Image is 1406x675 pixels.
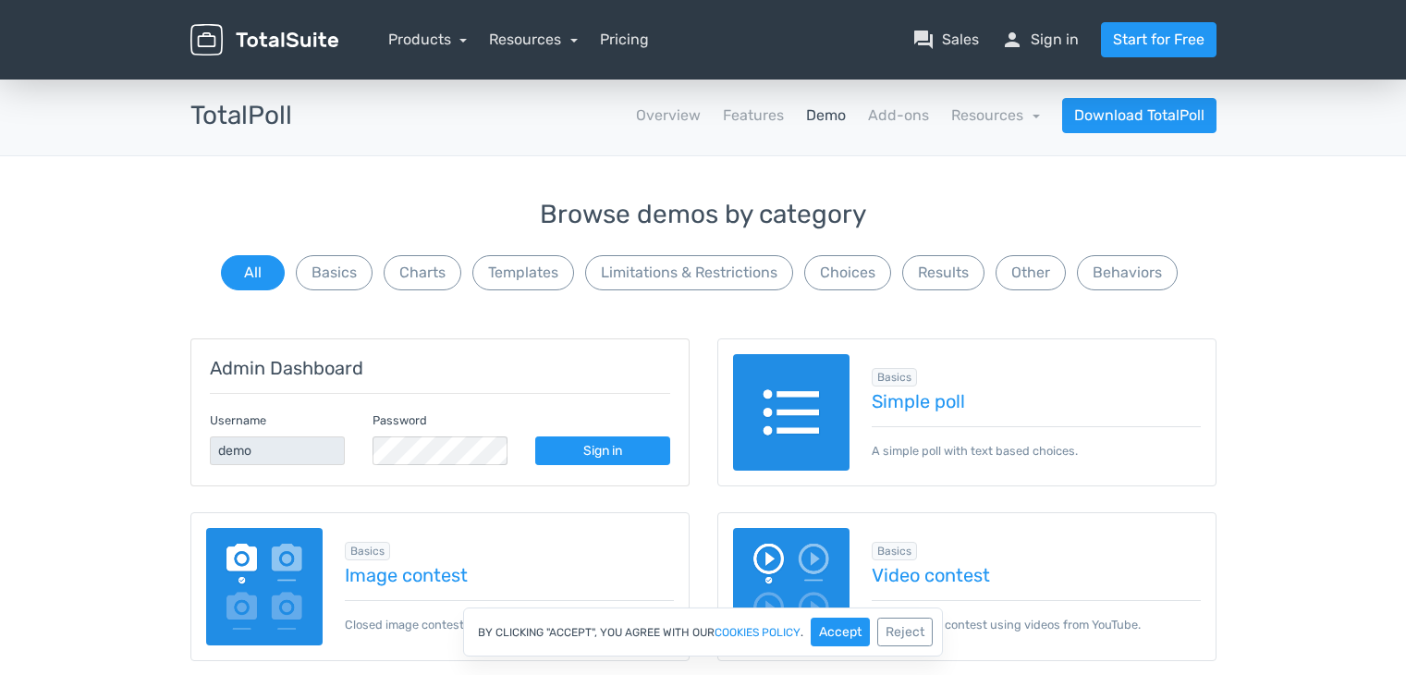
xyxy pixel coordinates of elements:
button: Basics [296,255,373,290]
button: Reject [877,618,933,646]
button: Choices [804,255,891,290]
h3: TotalPoll [190,102,292,130]
img: image-poll.png.webp [206,528,324,645]
a: Simple poll [872,391,1201,411]
label: Password [373,411,427,429]
span: person [1001,29,1023,51]
h3: Browse demos by category [190,201,1216,229]
a: Features [723,104,784,127]
button: Accept [811,618,870,646]
a: Pricing [600,29,649,51]
a: question_answerSales [912,29,979,51]
button: Results [902,255,984,290]
a: Download TotalPoll [1062,98,1216,133]
button: Other [996,255,1066,290]
a: Add-ons [868,104,929,127]
a: cookies policy [715,627,801,638]
p: Closed image contest designed as a grid. [345,600,674,633]
img: TotalSuite for WordPress [190,24,338,56]
img: video-poll.png.webp [733,528,850,645]
span: Browse all in Basics [872,542,917,560]
button: Templates [472,255,574,290]
button: Limitations & Restrictions [585,255,793,290]
button: Charts [384,255,461,290]
a: Demo [806,104,846,127]
p: A simple poll with text based choices. [872,426,1201,460]
a: Video contest [872,565,1201,585]
a: Image contest [345,565,674,585]
a: Resources [951,106,1040,124]
a: Sign in [535,436,670,465]
button: Behaviors [1077,255,1178,290]
span: Browse all in Basics [345,542,390,560]
p: Closed video contest using videos from YouTube. [872,600,1201,633]
div: By clicking "Accept", you agree with our . [463,607,943,657]
a: Resources [489,31,578,48]
h5: Admin Dashboard [210,358,670,378]
a: Start for Free [1101,22,1216,57]
a: Overview [636,104,701,127]
button: All [221,255,285,290]
span: question_answer [912,29,935,51]
label: Username [210,411,266,429]
img: text-poll.png.webp [733,354,850,472]
span: Browse all in Basics [872,368,917,387]
a: Products [388,31,468,48]
a: personSign in [1001,29,1079,51]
